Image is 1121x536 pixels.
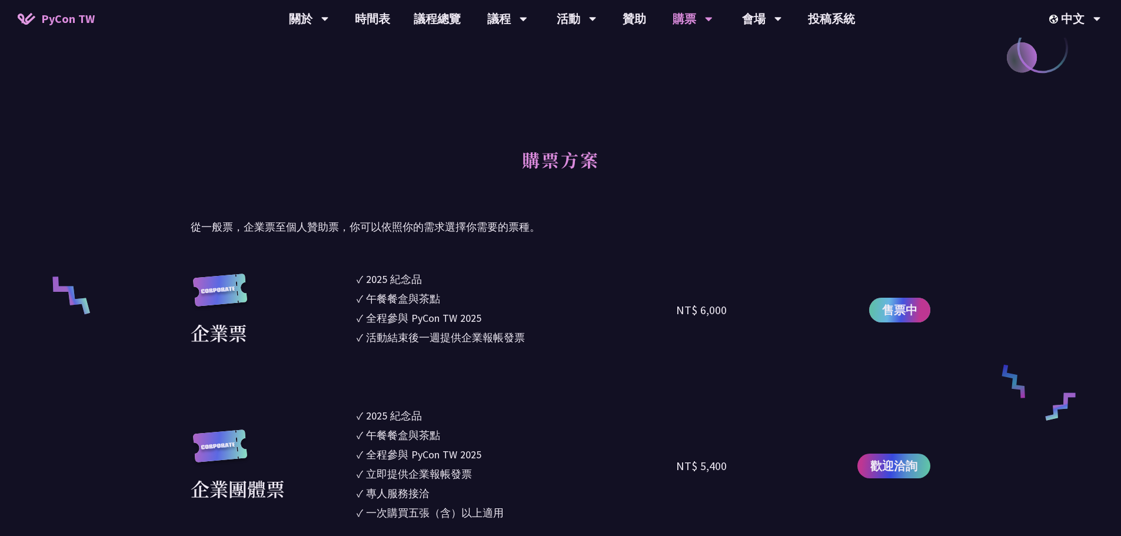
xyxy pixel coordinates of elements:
[366,329,525,345] div: 活動結束後一週提供企業報帳發票
[357,271,677,287] li: ✓
[366,447,481,462] div: 全程參與 PyCon TW 2025
[191,474,285,502] div: 企業團體票
[366,408,422,424] div: 2025 紀念品
[366,310,481,326] div: 全程參與 PyCon TW 2025
[6,4,107,34] a: PyCon TW
[191,318,247,347] div: 企業票
[357,427,677,443] li: ✓
[366,271,422,287] div: 2025 紀念品
[1049,15,1061,24] img: Locale Icon
[366,466,472,482] div: 立即提供企業報帳發票
[366,505,504,521] div: 一次購買五張（含）以上適用
[191,136,930,201] h2: 購票方案
[357,466,677,482] li: ✓
[357,408,677,424] li: ✓
[357,485,677,501] li: ✓
[357,310,677,326] li: ✓
[191,218,930,236] p: 從一般票，企業票至個人贊助票，你可以依照你的需求選擇你需要的票種。
[41,10,95,28] span: PyCon TW
[869,298,930,322] a: 售票中
[18,13,35,25] img: Home icon of PyCon TW 2025
[357,329,677,345] li: ✓
[357,505,677,521] li: ✓
[870,457,917,475] span: 歡迎洽詢
[857,454,930,478] a: 歡迎洽詢
[357,447,677,462] li: ✓
[676,301,727,319] div: NT$ 6,000
[882,301,917,319] span: 售票中
[357,291,677,307] li: ✓
[191,430,250,475] img: corporate.a587c14.svg
[191,274,250,319] img: corporate.a587c14.svg
[366,291,440,307] div: 午餐餐盒與茶點
[366,485,430,501] div: 專人服務接洽
[676,457,727,475] div: NT$ 5,400
[366,427,440,443] div: 午餐餐盒與茶點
